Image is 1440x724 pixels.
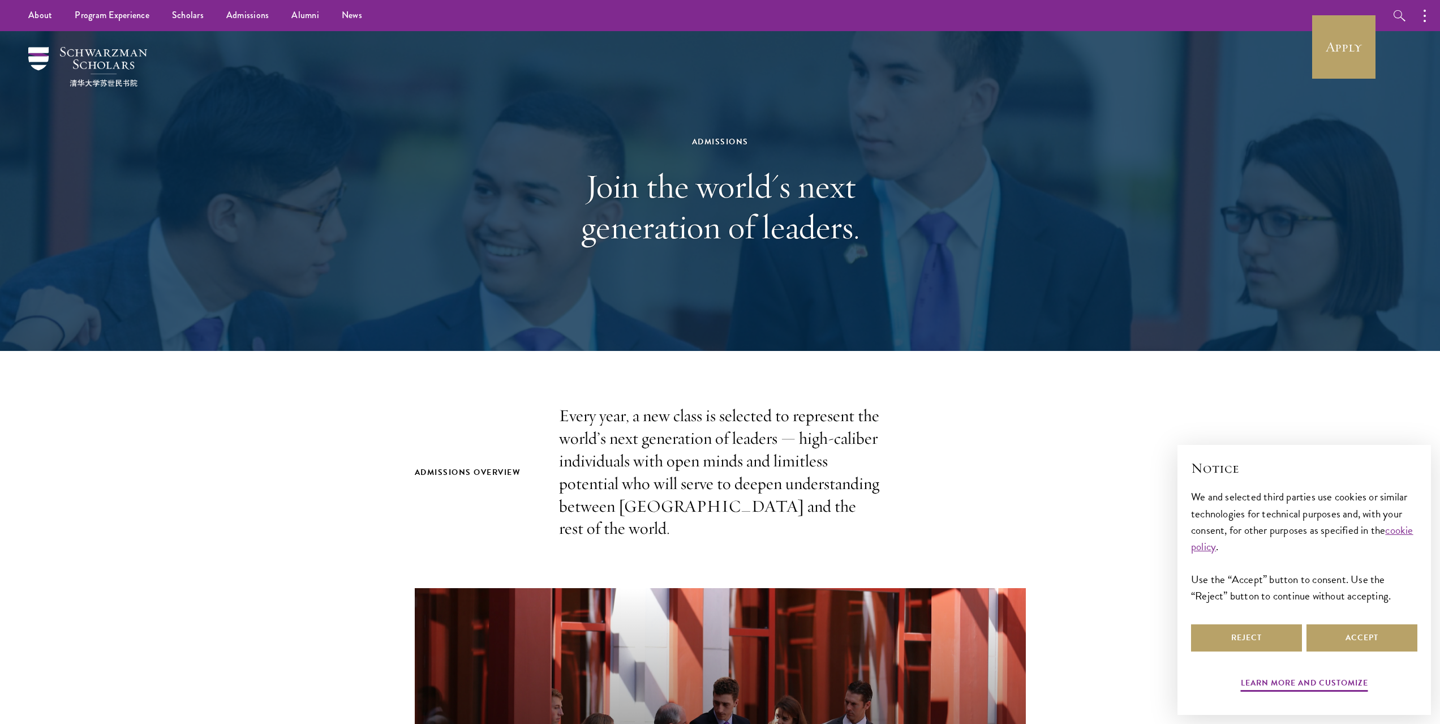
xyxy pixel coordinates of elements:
a: Apply [1312,15,1375,79]
button: Learn more and customize [1241,676,1368,693]
p: Every year, a new class is selected to represent the world’s next generation of leaders — high-ca... [559,405,882,540]
button: Reject [1191,624,1302,652]
a: cookie policy [1191,522,1413,555]
button: Accept [1306,624,1417,652]
div: Admissions [525,135,915,149]
img: Schwarzman Scholars [28,47,147,87]
div: We and selected third parties use cookies or similar technologies for technical purposes and, wit... [1191,489,1417,603]
h2: Notice [1191,459,1417,478]
h1: Join the world's next generation of leaders. [525,166,915,247]
h2: Admissions Overview [415,465,536,479]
